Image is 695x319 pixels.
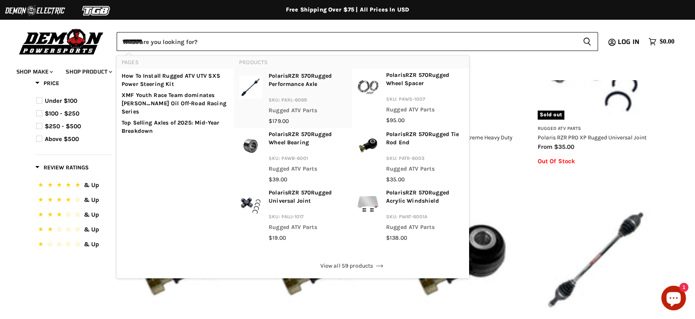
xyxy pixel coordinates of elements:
p: Rugged ATV Parts [386,165,464,176]
input: When autocomplete results are available use up and down arrows to review and enter to select [117,32,576,51]
li: products: Polaris <b>RZR</b> <b>570</b> Rugged Acrylic Windshield [352,186,469,245]
div: Products [234,56,469,254]
span: from [538,143,552,150]
p: Rugged ATV Parts [386,106,464,116]
span: Review Ratings [35,164,89,171]
p: SKU: PAUJ-1017 [269,213,347,223]
a: Polaris <b>RZR</b> <b>570</b> Rugged Tie Rod End PolarisRZR 570Rugged Tie Rod End SKU: PATR-6003 ... [357,130,464,184]
form: Product [117,32,598,51]
a: How To Install Rugged ATV UTV SXS Power Steering Kit [122,72,228,88]
b: RZR [405,72,417,79]
a: Polaris <b>RZR</b> <b>570</b> Rugged Performance Axle PolarisRZR 570Rugged Performance Axle SKU: ... [239,72,347,125]
a: Log in [614,38,644,46]
b: RZR [288,189,299,196]
div: Free Shipping Over $75 | All Prices In USD [19,6,676,14]
button: 2 Stars. [36,224,110,236]
span: $19.00 [269,234,286,241]
img: TGB Logo 2 [66,3,127,18]
p: Rugged ATV Parts [269,106,347,117]
b: 570 [419,131,428,138]
img: Polaris RZR Turbo R Demon Xtreme Heavy Duty Axle Race Spec 300M [538,202,654,318]
span: $35.00 [554,143,574,150]
span: & Up [84,226,99,233]
li: products: Polaris <b>RZR</b> <b>570</b> Rugged Tie Rod End [352,128,469,186]
li: pages: How To Install Rugged ATV UTV SXS Power Steering Kit [117,69,233,90]
p: Polaris Rugged Acrylic Windshield [386,189,464,208]
b: RZR [288,72,299,79]
b: RZR [405,131,417,138]
span: $100 - $250 [45,110,79,117]
p: Polaris Rugged Universal Joint [269,189,347,208]
ul: Main menu [10,60,672,80]
span: $179.00 [269,118,289,125]
p: Polaris Rugged Tie Rod End [386,130,464,149]
a: Top Selling Axles of 2025: Mid-Year Breakdown [122,119,228,135]
li: products: Polaris <b>RZR</b> <b>570</b> Rugged Wheel Spacer [352,69,469,127]
img: Polaris <b>RZR</b> <b>570</b> Rugged Universal Joint [239,189,262,219]
img: Polaris <b>RZR</b> <b>570</b> Rugged Tie Rod End [357,130,380,161]
span: $250 - $500 [45,123,81,130]
span: Log in [618,37,640,47]
img: Polaris <b>RZR</b> <b>570</b> Rugged Wheel Bearing [239,130,262,161]
span: $138.00 [386,234,407,241]
li: Pages [117,56,233,69]
b: 570 [419,189,428,196]
p: SKU: PAWB-6001 [269,154,347,165]
img: Polaris <b>RZR</b> <b>570</b> Rugged Acrylic Windshield [357,189,380,219]
li: Products [234,56,469,69]
button: 3 Stars. [36,210,110,222]
span: & Up [84,196,99,203]
inbox-online-store-chat: Shopify online store chat [659,286,688,312]
img: Polaris <b>RZR</b> <b>570</b> Rugged Wheel Spacer [357,71,380,102]
p: SKU: PAWS-1007 [386,95,464,106]
img: Demon Electric Logo 2 [4,3,66,18]
li: pages: XMF Youth Race Team dominates Lucas Oil Off-Road Racing Series [117,90,233,117]
span: & Up [84,181,99,189]
a: Shop Product [60,63,117,80]
a: $0.00 [644,36,679,48]
button: Search [576,32,598,51]
b: 570 [301,189,311,196]
p: Polaris Rugged Wheel Spacer [386,71,464,90]
div: Pages [117,56,233,139]
p: SKU: PAXL-6069 [269,96,347,106]
p: Polaris Rugged Performance Axle [269,72,347,91]
span: $35.00 [386,176,405,183]
span: $0.00 [660,38,674,46]
button: 4 Stars. [36,195,110,207]
button: 1 Star. [36,239,110,251]
a: Shop Make [10,63,58,80]
p: SKU: PATR-6003 [386,154,464,165]
li: products: Polaris <b>RZR</b> <b>570</b> Rugged Universal Joint [234,186,352,245]
span: $95.00 [386,117,405,124]
span: Above $500 [45,135,79,143]
b: RZR [405,189,417,196]
a: View all 59 products [239,257,464,275]
button: Filter by Review Ratings [35,164,89,174]
span: View all 59 products [320,262,383,270]
span: & Up [84,211,99,218]
div: View All [239,257,464,275]
a: Polaris <b>RZR</b> <b>570</b> Rugged Universal Joint PolarisRZR 570Rugged Universal Joint SKU: PA... [239,189,347,242]
span: $39.00 [269,176,287,183]
span: Price [35,80,59,87]
button: Filter by Price [35,79,59,90]
p: Polaris Rugged Wheel Bearing [269,130,347,149]
p: Out Of Stock [538,158,654,165]
span: Under $100 [45,97,77,104]
a: Polaris RZR PRO XP Rugged Universal Joint [538,134,647,141]
p: Rugged ATV Parts [386,223,464,234]
img: Polaris <b>RZR</b> <b>570</b> Rugged Performance Axle [239,72,262,102]
p: Rugged ATV Parts [269,223,347,234]
li: products: Polaris <b>RZR</b> <b>570</b> Rugged Performance Axle [234,69,352,128]
b: 570 [301,131,311,138]
a: XMF Youth Race Team dominates [PERSON_NAME] Oil Off-Road Racing Series [122,91,228,116]
p: SKU: PWAT-6001A [386,213,464,223]
li: pages: Top Selling Axles of 2025: Mid-Year Breakdown [117,117,233,139]
a: Polaris <b>RZR</b> <b>570</b> Rugged Wheel Bearing PolarisRZR 570Rugged Wheel Bearing SKU: PAWB-6... [239,130,347,184]
a: Polaris <b>RZR</b> <b>570</b> Rugged Acrylic Windshield PolarisRZR 570Rugged Acrylic Windshield S... [357,189,464,242]
b: 570 [301,72,311,79]
b: RZR [288,131,299,138]
span: Sold out [538,111,564,120]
